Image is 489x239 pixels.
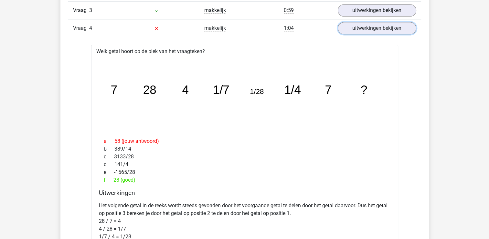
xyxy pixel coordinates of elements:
span: f [104,176,113,184]
span: b [104,145,114,153]
span: 0:59 [284,7,294,14]
tspan: 4 [182,83,189,97]
span: c [104,153,114,161]
span: 3 [89,7,92,13]
span: Vraag [73,24,89,32]
div: 58 (jouw antwoord) [99,137,390,145]
span: 1:04 [284,25,294,31]
tspan: 1/28 [250,87,264,96]
a: uitwerkingen bekijken [338,22,416,34]
span: Vraag [73,6,89,14]
div: 28 (goed) [99,176,390,184]
a: uitwerkingen bekijken [338,4,416,17]
span: a [104,137,114,145]
div: 389/14 [99,145,390,153]
tspan: 28 [143,83,156,97]
tspan: 7 [325,83,332,97]
h4: Uitwerkingen [99,189,390,197]
tspan: 1/7 [213,83,229,97]
span: makkelijk [204,7,226,14]
div: 141/4 [99,161,390,168]
tspan: 1/4 [284,83,301,97]
tspan: ? [361,83,368,97]
span: d [104,161,114,168]
span: 4 [89,25,92,31]
div: -1565/28 [99,168,390,176]
tspan: 7 [111,83,117,97]
span: e [104,168,114,176]
div: 3133/28 [99,153,390,161]
span: makkelijk [204,25,226,31]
